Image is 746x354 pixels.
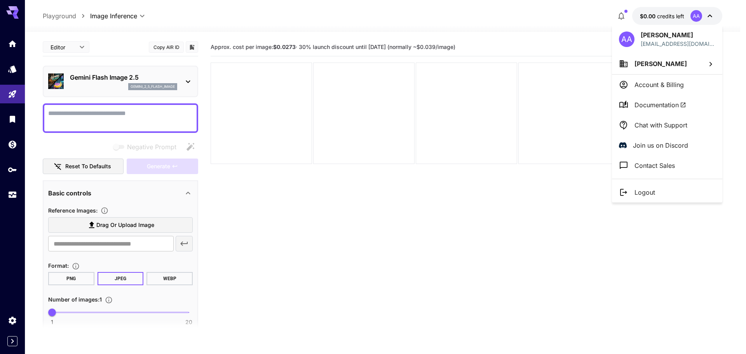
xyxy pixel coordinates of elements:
[619,31,634,47] div: AA
[633,141,688,150] p: Join us on Discord
[634,188,655,197] p: Logout
[612,53,722,74] button: [PERSON_NAME]
[634,60,687,68] span: [PERSON_NAME]
[641,40,715,48] div: ahmadabdws123@gmail.com
[634,161,675,170] p: Contact Sales
[641,40,715,48] p: [EMAIL_ADDRESS][DOMAIN_NAME]
[634,80,684,89] p: Account & Billing
[641,30,715,40] p: [PERSON_NAME]
[634,120,687,130] p: Chat with Support
[634,100,686,110] span: Documentation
